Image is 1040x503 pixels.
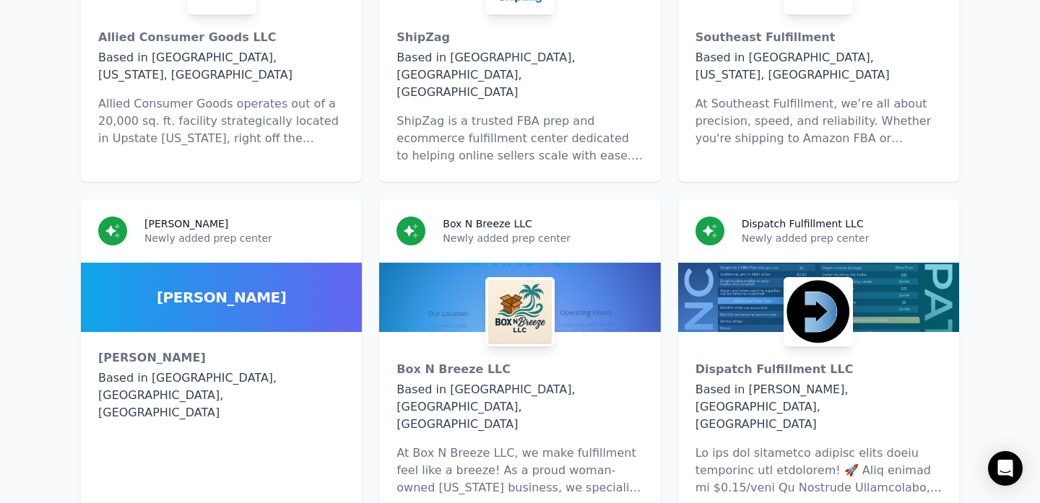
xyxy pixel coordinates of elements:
[98,95,344,147] p: Allied Consumer Goods operates out of a 20,000 sq. ft. facility strategically located in Upstate ...
[695,49,942,84] div: Based in [GEOGRAPHIC_DATA], [US_STATE], [GEOGRAPHIC_DATA]
[443,216,532,231] h3: Box N Breeze LLC
[742,231,942,245] p: Newly added prep center
[396,445,643,497] p: At Box N Breeze LLC, we make fulfillment feel like a breeze! As a proud woman-owned [US_STATE] bu...
[396,49,643,101] div: Based in [GEOGRAPHIC_DATA], [GEOGRAPHIC_DATA], [GEOGRAPHIC_DATA]
[396,113,643,165] p: ShipZag is a trusted FBA prep and ecommerce fulfillment center dedicated to helping online seller...
[396,361,643,378] div: Box N Breeze LLC
[157,287,286,307] span: [PERSON_NAME]
[695,95,942,147] p: At Southeast Fulfillment, we’re all about precision, speed, and reliability. Whether you're shipp...
[98,349,344,367] div: [PERSON_NAME]
[144,216,228,231] h3: [PERSON_NAME]
[695,381,942,433] div: Based in [PERSON_NAME], [GEOGRAPHIC_DATA], [GEOGRAPHIC_DATA]
[786,280,850,344] img: Dispatch Fulfillment LLC
[396,381,643,433] div: Based in [GEOGRAPHIC_DATA], [GEOGRAPHIC_DATA], [GEOGRAPHIC_DATA]
[443,231,643,245] p: Newly added prep center
[396,29,643,46] div: ShipZag
[488,280,552,344] img: Box N Breeze LLC
[695,445,942,497] p: Lo ips dol sitametco adipisc elits doeiu temporinc utl etdolorem! 🚀 Aliq enimad mi $0.15/veni Qu ...
[98,369,344,421] div: Based in [GEOGRAPHIC_DATA], [GEOGRAPHIC_DATA], [GEOGRAPHIC_DATA]
[98,49,344,84] div: Based in [GEOGRAPHIC_DATA], [US_STATE], [GEOGRAPHIC_DATA]
[695,361,942,378] div: Dispatch Fulfillment LLC
[742,216,864,231] h3: Dispatch Fulfillment LLC
[695,29,942,46] div: Southeast Fulfillment
[988,451,1023,486] div: Open Intercom Messenger
[144,231,344,245] p: Newly added prep center
[98,29,344,46] div: Allied Consumer Goods LLC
